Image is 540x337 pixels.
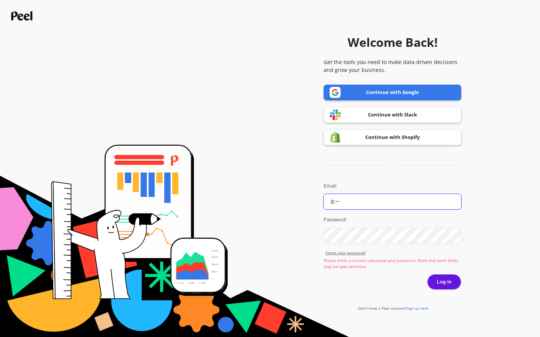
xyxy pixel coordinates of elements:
[324,182,461,190] label: Email:
[324,194,461,209] input: you@example.com
[348,33,438,51] h1: Welcome Back!
[406,306,429,311] span: Sign up here
[324,216,461,224] label: Password:
[11,11,34,21] img: Peel
[330,131,341,143] img: Shopify logo
[324,107,461,123] a: Continue with Slack
[358,306,429,311] a: Don't have a Peel account?Sign up here
[324,163,461,168] div: or
[324,85,461,100] a: Continue with Google
[325,250,461,256] a: Forgot yout password?
[330,87,341,98] img: Google logo
[427,274,461,290] button: Log in
[330,109,341,121] img: Slack logo
[324,258,461,270] p: Please enter a correct username and password. Note that both fields may be case-sensitive.
[324,58,461,74] p: Get the tools you need to make data-driven decisions and grow your business.
[324,130,461,145] a: Continue with Shopify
